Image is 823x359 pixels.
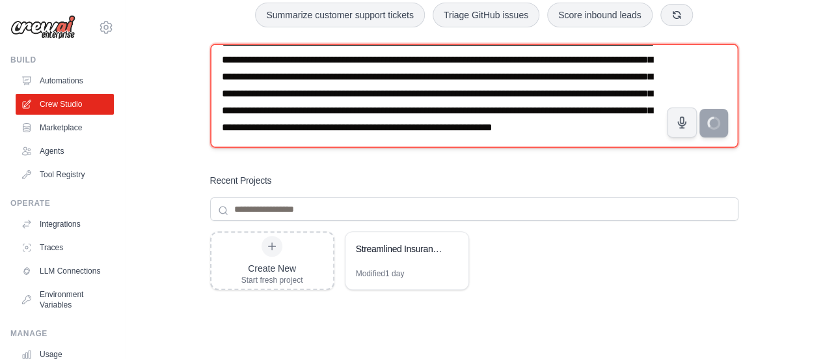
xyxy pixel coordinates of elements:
a: Environment Variables [16,284,114,315]
div: Streamlined Insurance Intelligence API [356,242,445,255]
a: Marketplace [16,117,114,138]
iframe: Chat Widget [758,296,823,359]
div: Operate [10,198,114,208]
a: Crew Studio [16,94,114,115]
div: Manage [10,328,114,339]
a: LLM Connections [16,261,114,281]
a: Integrations [16,214,114,235]
img: Logo [10,15,75,40]
a: Automations [16,70,114,91]
button: Score inbound leads [547,3,653,27]
button: Click to speak your automation idea [667,108,697,137]
button: Triage GitHub issues [433,3,539,27]
div: Modified 1 day [356,268,405,279]
div: Build [10,55,114,65]
a: Agents [16,141,114,162]
a: Traces [16,237,114,258]
div: Start fresh project [241,275,303,285]
a: Tool Registry [16,164,114,185]
div: Create New [241,262,303,275]
h3: Recent Projects [210,174,272,187]
button: Summarize customer support tickets [255,3,424,27]
button: Get new suggestions [660,4,693,26]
